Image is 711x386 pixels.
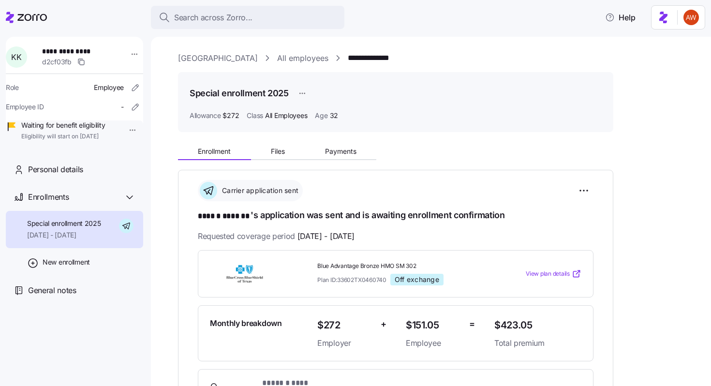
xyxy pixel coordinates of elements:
span: $151.05 [406,317,461,333]
span: Employee [406,337,461,349]
a: View plan details [526,269,581,279]
span: Total premium [494,337,581,349]
span: Allowance [190,111,221,120]
a: [GEOGRAPHIC_DATA] [178,52,258,64]
button: Search across Zorro... [151,6,344,29]
span: Class [247,111,263,120]
span: Blue Advantage Bronze HMO SM 302 [317,262,487,270]
span: Off exchange [395,275,439,284]
span: Employee ID [6,102,44,112]
span: [DATE] - [DATE] [27,230,101,240]
span: Employee [94,83,124,92]
span: Role [6,83,19,92]
span: Requested coverage period [198,230,355,242]
span: Special enrollment 2025 [27,219,101,228]
img: Blue Cross and Blue Shield of Texas [210,263,280,285]
span: K K [11,53,21,61]
span: Help [605,12,636,23]
span: View plan details [526,269,570,279]
span: Eligibility will start on [DATE] [21,133,105,141]
span: All Employees [265,111,307,120]
span: + [381,317,386,331]
h1: 's application was sent and is awaiting enrollment confirmation [198,209,593,223]
span: [DATE] - [DATE] [297,230,355,242]
span: Plan ID: 33602TX0460740 [317,276,386,284]
button: Help [597,8,643,27]
span: = [469,317,475,331]
span: New enrollment [43,257,90,267]
a: All employees [277,52,328,64]
span: Search across Zorro... [174,12,252,24]
span: General notes [28,284,76,297]
span: Payments [325,148,356,155]
span: - [121,102,124,112]
span: $272 [222,111,239,120]
span: Carrier application sent [219,186,298,195]
span: d2cf03fb [42,57,72,67]
span: Enrollments [28,191,69,203]
span: Monthly breakdown [210,317,282,329]
img: 3c671664b44671044fa8929adf5007c6 [683,10,699,25]
span: $423.05 [494,317,581,333]
span: Enrollment [198,148,231,155]
span: Waiting for benefit eligibility [21,120,105,130]
span: $272 [317,317,373,333]
span: Files [271,148,285,155]
span: Personal details [28,163,83,176]
span: Age [315,111,327,120]
span: Employer [317,337,373,349]
span: 32 [330,111,338,120]
h1: Special enrollment 2025 [190,87,289,99]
